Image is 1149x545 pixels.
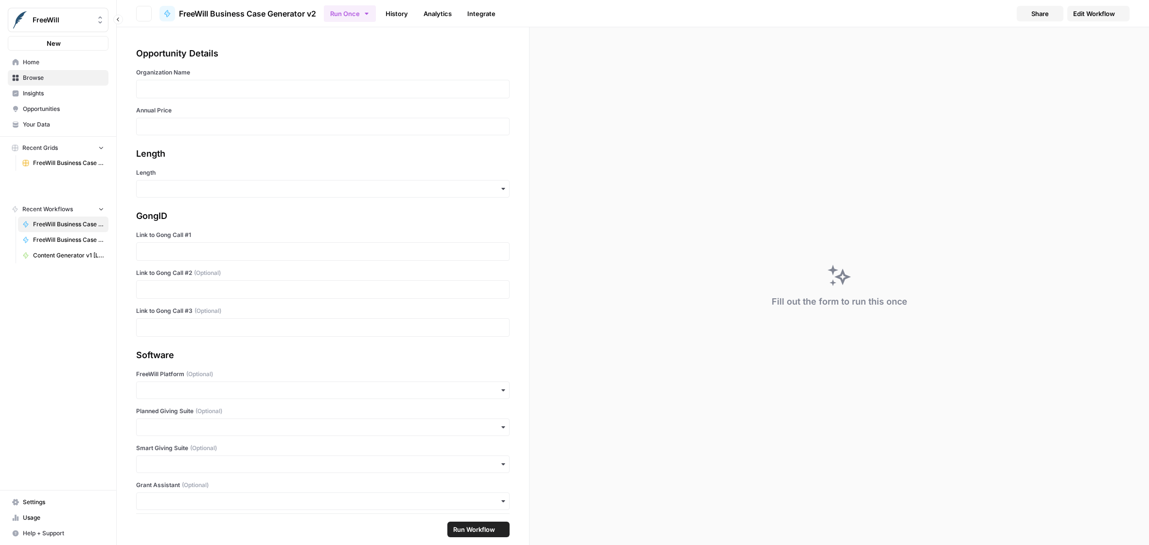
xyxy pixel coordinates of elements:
[33,159,104,167] span: FreeWill Business Case Generator v2 Grid
[11,11,29,29] img: FreeWill Logo
[18,248,108,263] a: Content Generator v1 [LIVE]
[8,70,108,86] a: Browse
[136,68,510,77] label: Organization Name
[136,370,510,379] label: FreeWill Platform
[8,54,108,70] a: Home
[8,8,108,32] button: Workspace: FreeWill
[136,147,510,161] div: Length
[136,307,510,315] label: Link to Gong Call #3
[33,236,104,244] span: FreeWill Business Case Generator v3 [[PERSON_NAME] Editing]
[33,220,104,229] span: FreeWill Business Case Generator v2
[8,526,108,541] button: Help + Support
[33,251,104,260] span: Content Generator v1 [LIVE]
[461,6,501,21] a: Integrate
[47,38,61,48] span: New
[186,370,213,379] span: (Optional)
[194,269,221,277] span: (Optional)
[8,510,108,526] a: Usage
[1067,6,1130,21] a: Edit Workflow
[23,58,104,67] span: Home
[8,141,108,155] button: Recent Grids
[8,202,108,217] button: Recent Workflows
[453,525,495,534] span: Run Workflow
[22,205,73,214] span: Recent Workflows
[18,232,108,248] a: FreeWill Business Case Generator v3 [[PERSON_NAME] Editing]
[380,6,414,21] a: History
[23,73,104,82] span: Browse
[136,444,510,453] label: Smart Giving Suite
[136,209,510,223] div: GongID
[324,5,376,22] button: Run Once
[1031,9,1049,18] span: Share
[33,15,91,25] span: FreeWill
[772,295,907,309] div: Fill out the form to run this once
[1073,9,1115,18] span: Edit Workflow
[136,481,510,490] label: Grant Assistant
[23,120,104,129] span: Your Data
[190,444,217,453] span: (Optional)
[8,36,108,51] button: New
[447,522,510,537] button: Run Workflow
[23,89,104,98] span: Insights
[195,407,222,416] span: (Optional)
[159,6,316,21] a: FreeWill Business Case Generator v2
[18,155,108,171] a: FreeWill Business Case Generator v2 Grid
[136,407,510,416] label: Planned Giving Suite
[136,106,510,115] label: Annual Price
[136,231,510,239] label: Link to Gong Call #1
[418,6,458,21] a: Analytics
[182,481,209,490] span: (Optional)
[194,307,221,315] span: (Optional)
[179,8,316,19] span: FreeWill Business Case Generator v2
[8,494,108,510] a: Settings
[136,269,510,277] label: Link to Gong Call #2
[18,217,108,232] a: FreeWill Business Case Generator v2
[23,529,104,538] span: Help + Support
[136,47,510,60] div: Opportunity Details
[23,498,104,507] span: Settings
[23,105,104,113] span: Opportunities
[22,144,58,152] span: Recent Grids
[8,86,108,101] a: Insights
[136,168,510,177] label: Length
[136,348,510,362] div: Software
[8,101,108,117] a: Opportunities
[23,513,104,522] span: Usage
[8,117,108,132] a: Your Data
[1017,6,1063,21] button: Share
